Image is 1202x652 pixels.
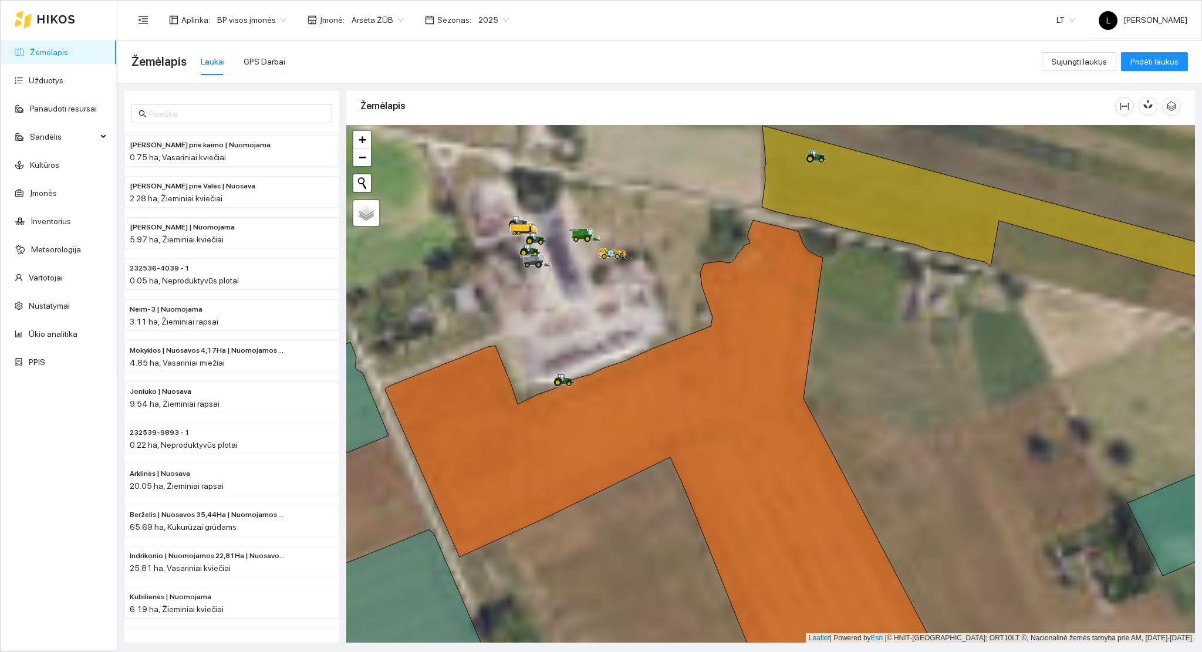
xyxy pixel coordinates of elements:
[130,153,226,162] span: 0.75 ha, Vasariniai kviečiai
[806,633,1195,643] div: | Powered by © HNIT-[GEOGRAPHIC_DATA]; ORT10LT ©, Nacionalinė žemės tarnyba prie AM, [DATE]-[DATE]
[871,634,883,642] a: Esri
[29,301,70,310] a: Nustatymai
[360,89,1115,123] div: Žemėlapis
[353,200,379,226] a: Layers
[130,522,237,532] span: 65.69 ha, Kukurūzai grūdams
[130,563,231,573] span: 25.81 ha, Vasariniai kviečiai
[308,15,317,25] span: shop
[130,604,224,614] span: 6.19 ha, Žieminiai kviečiai
[130,427,190,438] span: 232539-9893 - 1
[31,217,71,226] a: Inventorius
[29,357,45,367] a: PPIS
[353,131,371,148] a: Zoom in
[130,358,225,367] span: 4.85 ha, Vasariniai miežiai
[425,15,434,25] span: calendar
[130,317,218,326] span: 3.11 ha, Žieminiai rapsai
[31,245,81,254] a: Meteorologija
[130,304,202,315] span: Neim-3 | Nuomojama
[130,550,287,562] span: Indrikonio | Nuomojamos 22,81Ha | Nuosavos 3,00 Ha
[130,222,235,233] span: Ginaičių Valiaus | Nuomojama
[885,634,887,642] span: |
[30,125,97,148] span: Sandėlis
[130,399,220,408] span: 9.54 ha, Žieminiai rapsai
[217,11,286,29] span: BP visos įmonės
[149,107,325,120] input: Paieška
[130,481,224,491] span: 20.05 ha, Žieminiai rapsai
[130,468,190,479] span: Arklinės | Nuosava
[244,55,285,68] div: GPS Darbai
[201,55,225,68] div: Laukai
[130,386,191,397] span: Joniuko | Nuosava
[130,276,239,285] span: 0.05 ha, Neproduktyvūs plotai
[130,345,287,356] span: Mokyklos | Nuosavos 4,17Ha | Nuomojamos 0,68Ha
[29,76,63,85] a: Užduotys
[130,592,211,603] span: Kubilienės | Nuomojama
[131,8,155,32] button: menu-fold
[320,13,345,26] span: Įmonė :
[139,110,147,118] span: search
[809,634,830,642] a: Leaflet
[130,181,255,192] span: Rolando prie Valės | Nuosava
[29,273,63,282] a: Vartotojai
[1099,15,1187,25] span: [PERSON_NAME]
[1115,97,1134,116] button: column-width
[1051,55,1107,68] span: Sujungti laukus
[353,174,371,192] button: Initiate a new search
[437,13,471,26] span: Sezonas :
[1042,52,1116,71] button: Sujungti laukus
[181,13,210,26] span: Aplinka :
[1130,55,1179,68] span: Pridėti laukus
[478,11,509,29] span: 2025
[359,132,366,147] span: +
[130,194,222,203] span: 2.28 ha, Žieminiai kviečiai
[130,235,224,244] span: 5.97 ha, Žieminiai kviečiai
[138,15,148,25] span: menu-fold
[30,160,59,170] a: Kultūros
[30,104,97,113] a: Panaudoti resursai
[130,509,287,521] span: Berželis | Nuosavos 35,44Ha | Nuomojamos 30,25Ha
[30,48,68,57] a: Žemėlapis
[30,188,57,198] a: Įmonės
[130,440,238,450] span: 0.22 ha, Neproduktyvūs plotai
[352,11,404,29] span: Arsėta ŽŪB
[359,150,366,164] span: −
[130,140,271,151] span: Rolando prie kaimo | Nuomojama
[1121,57,1188,66] a: Pridėti laukus
[353,148,371,166] a: Zoom out
[1056,11,1075,29] span: LT
[169,15,178,25] span: layout
[130,263,190,274] span: 232536-4039 - 1
[1121,52,1188,71] button: Pridėti laukus
[1106,11,1110,30] span: L
[1116,102,1133,111] span: column-width
[131,52,187,71] span: Žemėlapis
[1042,57,1116,66] a: Sujungti laukus
[29,329,77,339] a: Ūkio analitika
